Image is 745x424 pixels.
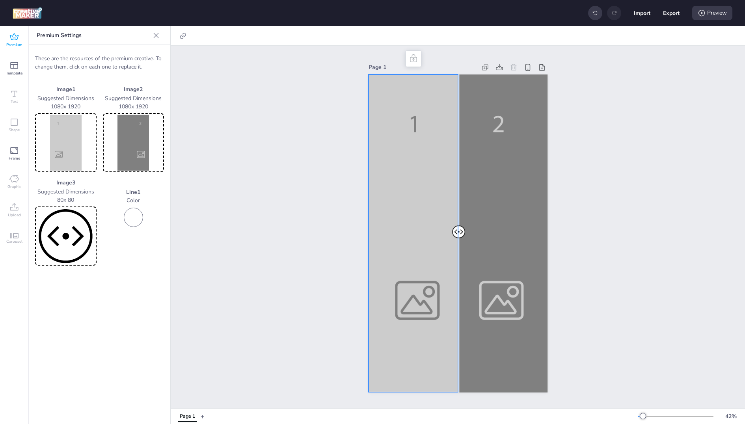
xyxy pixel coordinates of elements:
p: Color [103,196,164,205]
img: Preview [104,115,163,171]
div: Page 1 [369,63,477,71]
p: 1080 x 1920 [35,102,97,111]
div: Page 1 [180,413,195,420]
p: 80 x 80 [35,196,97,204]
span: Text [11,99,18,105]
span: Premium [6,42,22,48]
span: Frame [9,155,20,162]
img: Preview [37,208,95,264]
p: Image 1 [35,85,97,93]
p: Suggested Dimensions [103,94,164,102]
span: Graphic [7,184,21,190]
p: These are the resources of the premium creative. To change them, click on each one to replace it. [35,54,164,71]
p: Premium Settings [37,26,150,45]
div: Tabs [174,409,201,423]
span: Shape [9,127,20,133]
button: Export [663,5,680,21]
p: Suggested Dimensions [35,94,97,102]
p: Image 3 [35,179,97,187]
span: Template [6,70,22,76]
button: Import [634,5,650,21]
p: Suggested Dimensions [35,188,97,196]
span: Upload [8,212,21,218]
img: Preview [37,115,95,171]
div: 42 % [721,412,740,420]
p: Line 1 [103,188,164,196]
span: Carousel [6,238,22,245]
img: logo Creative Maker [13,7,42,19]
p: 1080 x 1920 [103,102,164,111]
div: Preview [692,6,732,20]
button: + [201,409,205,423]
p: Image 2 [103,85,164,93]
